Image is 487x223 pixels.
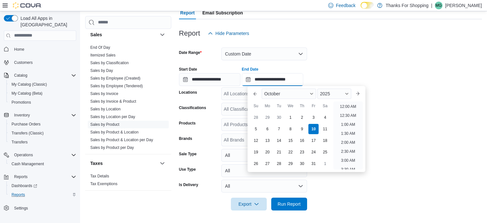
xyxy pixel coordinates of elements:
[251,135,261,146] div: day-12
[285,135,296,146] div: day-15
[14,113,30,118] span: Inventory
[338,148,358,155] li: 2:30 AM
[1,172,79,181] button: Reports
[231,198,267,210] button: Export
[431,2,432,9] p: |
[262,89,316,99] div: Button. Open the month selector. October is currently selected.
[353,89,363,99] button: Next month
[158,31,166,39] button: Sales
[6,129,79,138] button: Transfers (Classic)
[14,174,28,179] span: Reports
[6,190,79,199] button: Reports
[90,181,118,186] span: Tax Exemptions
[336,2,355,9] span: Feedback
[85,44,171,154] div: Sales
[9,81,76,88] span: My Catalog (Classic)
[12,192,25,197] span: Reports
[251,147,261,157] div: day-19
[12,72,76,79] span: Catalog
[337,103,359,110] li: 12:00 AM
[361,2,374,9] input: Dark Mode
[262,101,272,111] div: Mo
[12,173,30,181] button: Reports
[90,174,109,179] span: Tax Details
[251,101,261,111] div: Su
[12,111,76,119] span: Inventory
[320,112,330,123] div: day-4
[9,138,76,146] span: Transfers
[337,112,359,119] li: 12:30 AM
[179,73,240,86] input: Press the down key to open a popover containing a calendar.
[179,121,196,126] label: Products
[158,159,166,167] button: Taxes
[90,45,110,50] a: End Of Day
[179,67,197,72] label: Start Date
[221,164,307,177] button: All
[262,159,272,169] div: day-27
[274,159,284,169] div: day-28
[215,30,249,37] span: Hide Parameters
[90,107,121,111] a: Sales by Location
[6,80,79,89] button: My Catalog (Classic)
[179,90,197,95] label: Locations
[12,161,44,167] span: Cash Management
[90,99,136,104] a: Sales by Invoice & Product
[179,167,196,172] label: Use Type
[251,124,261,134] div: day-5
[12,131,44,136] span: Transfers (Classic)
[338,166,358,173] li: 3:30 AM
[320,101,330,111] div: Sa
[264,91,280,96] span: October
[274,147,284,157] div: day-21
[179,50,202,55] label: Date Range
[320,147,330,157] div: day-25
[9,120,76,128] span: Purchase Orders
[90,68,113,73] span: Sales by Day
[6,120,79,129] button: Purchase Orders
[14,152,33,158] span: Operations
[12,111,32,119] button: Inventory
[179,105,206,110] label: Classifications
[12,151,76,159] span: Operations
[251,159,261,169] div: day-26
[9,138,30,146] a: Transfers
[285,124,296,134] div: day-8
[12,204,30,212] a: Settings
[12,58,76,66] span: Customers
[262,112,272,123] div: day-29
[297,124,307,134] div: day-9
[262,135,272,146] div: day-13
[1,150,79,159] button: Operations
[338,121,358,128] li: 1:00 AM
[308,124,319,134] div: day-10
[297,101,307,111] div: Th
[90,130,139,135] span: Sales by Product & Location
[320,135,330,146] div: day-18
[317,89,351,99] div: Button. Open the year selector. 2025 is currently selected.
[12,59,35,66] a: Customers
[90,76,141,81] span: Sales by Employee (Created)
[9,191,28,199] a: Reports
[9,160,46,168] a: Cash Management
[242,67,258,72] label: End Date
[250,112,331,169] div: October, 2025
[90,138,153,142] a: Sales by Product & Location per Day
[90,174,109,178] a: Tax Details
[12,100,31,105] span: Promotions
[90,115,135,119] a: Sales by Location per Day
[9,81,50,88] a: My Catalog (Classic)
[90,31,157,38] button: Sales
[85,172,171,190] div: Taxes
[9,120,43,128] a: Purchase Orders
[90,31,102,38] h3: Sales
[221,180,307,193] button: All
[1,111,79,120] button: Inventory
[12,91,43,96] span: My Catalog (Beta)
[271,198,307,210] button: Run Report
[9,160,76,168] span: Cash Management
[12,183,37,188] span: Dashboards
[6,138,79,147] button: Transfers
[90,53,116,58] span: Itemized Sales
[12,204,76,212] span: Settings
